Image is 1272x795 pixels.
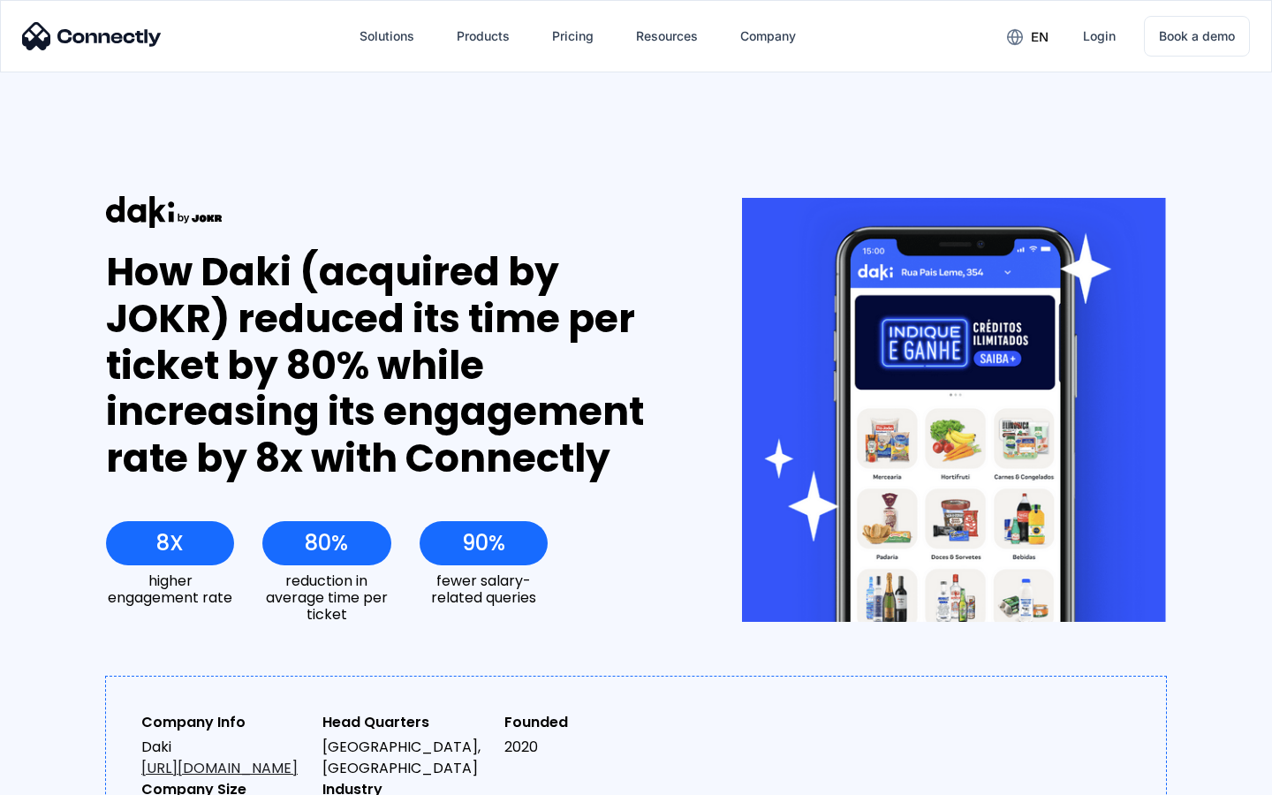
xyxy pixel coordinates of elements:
div: Pricing [552,24,594,49]
div: 90% [462,531,505,556]
aside: Language selected: English [18,764,106,789]
div: Company [726,15,810,57]
div: Products [457,24,510,49]
div: Founded [504,712,671,733]
div: Daki [141,737,308,779]
div: Resources [622,15,712,57]
div: fewer salary-related queries [420,572,548,606]
div: 8X [156,531,184,556]
div: higher engagement rate [106,572,234,606]
div: How Daki (acquired by JOKR) reduced its time per ticket by 80% while increasing its engagement ra... [106,249,678,482]
div: 80% [305,531,348,556]
div: Solutions [345,15,428,57]
div: Company [740,24,796,49]
img: Connectly Logo [22,22,162,50]
a: Book a demo [1144,16,1250,57]
a: [URL][DOMAIN_NAME] [141,758,298,778]
div: en [1031,25,1049,49]
ul: Language list [35,764,106,789]
div: en [993,23,1062,49]
div: [GEOGRAPHIC_DATA], [GEOGRAPHIC_DATA] [322,737,489,779]
div: reduction in average time per ticket [262,572,390,624]
div: Resources [636,24,698,49]
div: Products [443,15,524,57]
a: Pricing [538,15,608,57]
div: Solutions [360,24,414,49]
div: 2020 [504,737,671,758]
div: Login [1083,24,1116,49]
a: Login [1069,15,1130,57]
div: Company Info [141,712,308,733]
div: Head Quarters [322,712,489,733]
